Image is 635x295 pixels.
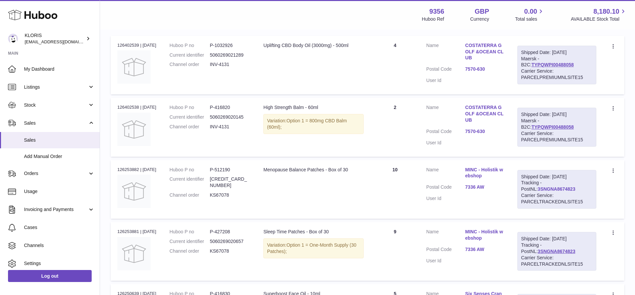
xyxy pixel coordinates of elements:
[515,7,545,22] a: 0.00 Total sales
[571,16,627,22] span: AVAILABLE Stock Total
[117,237,151,270] img: no-photo.jpg
[263,42,364,49] div: Uplifting CBD Body Oil (3000mg) - 500ml
[210,114,250,120] dd: 5060269020145
[117,113,151,146] img: no-photo.jpg
[24,137,95,143] span: Sales
[426,246,465,254] dt: Postal Code
[465,246,504,253] a: 7336 AW
[465,229,504,241] a: MINC - Holistik webshop
[426,66,465,74] dt: Postal Code
[170,167,210,173] dt: Huboo P no
[429,7,444,16] strong: 9356
[370,222,420,281] td: 9
[465,42,504,61] a: COSTATERRA GOLF &OCEAN CLUB
[24,84,88,90] span: Listings
[531,62,574,67] a: TYPQWPI00488058
[210,248,250,254] dd: KS67078
[267,118,347,130] span: Option 1 = 800mg CBD Balm (60ml);
[426,128,465,136] dt: Postal Code
[267,242,356,254] span: Option 1 = One-Month Supply (30 Patches);
[170,248,210,254] dt: Channel order
[117,104,156,110] div: 126402538 | [DATE]
[263,114,364,134] div: Variation:
[170,61,210,68] dt: Channel order
[515,16,545,22] span: Total sales
[475,7,489,16] strong: GBP
[470,16,489,22] div: Currency
[170,229,210,235] dt: Huboo P no
[517,46,596,84] div: Maersk - B2C:
[8,270,92,282] a: Log out
[8,34,18,44] img: huboo@kloriscbd.com
[426,104,465,125] dt: Name
[210,52,250,58] dd: 5060269021289
[24,224,95,231] span: Cases
[263,238,364,258] div: Variation:
[170,192,210,198] dt: Channel order
[210,61,250,68] dd: INV-4131
[521,255,593,267] div: Carrier Service: PARCELTRACKEDNLSITE15
[263,229,364,235] div: Sleep Time Patches - Box of 30
[24,242,95,249] span: Channels
[210,238,250,245] dd: 5060269020657
[517,232,596,271] div: Tracking - PostNL:
[521,236,593,242] div: Shipped Date: [DATE]
[24,153,95,160] span: Add Manual Order
[426,167,465,181] dt: Name
[465,184,504,190] a: 7336 AW
[370,98,420,156] td: 2
[571,7,627,22] a: 8,180.10 AVAILABLE Stock Total
[426,229,465,243] dt: Name
[210,192,250,198] dd: KS67078
[465,104,504,123] a: COSTATERRA GOLF &OCEAN CLUB
[521,174,593,180] div: Shipped Date: [DATE]
[465,66,504,72] a: 7570-630
[426,42,465,63] dt: Name
[24,170,88,177] span: Orders
[521,49,593,56] div: Shipped Date: [DATE]
[170,42,210,49] dt: Huboo P no
[263,104,364,111] div: High Strength Balm - 60ml
[426,184,465,192] dt: Postal Code
[170,114,210,120] dt: Current identifier
[117,50,151,84] img: no-photo.jpg
[117,229,156,235] div: 126253881 | [DATE]
[426,195,465,202] dt: User Id
[117,175,151,208] img: no-photo.jpg
[263,167,364,173] div: Menopause Balance Patches - Box of 30
[24,120,88,126] span: Sales
[24,206,88,213] span: Invoicing and Payments
[210,167,250,173] dd: P-512190
[210,104,250,111] dd: P-416820
[24,260,95,267] span: Settings
[521,130,593,143] div: Carrier Service: PARCELPREMIUMNLSITE15
[521,111,593,118] div: Shipped Date: [DATE]
[426,258,465,264] dt: User Id
[538,249,575,254] a: 3SNGNA8674823
[465,167,504,179] a: MINC - Holistik webshop
[24,188,95,195] span: Usage
[170,124,210,130] dt: Channel order
[117,167,156,173] div: 126253882 | [DATE]
[465,128,504,135] a: 7570-630
[210,42,250,49] dd: P-1032926
[593,7,619,16] span: 8,180.10
[170,52,210,58] dt: Current identifier
[170,104,210,111] dt: Huboo P no
[517,108,596,146] div: Maersk - B2C:
[210,229,250,235] dd: P-427208
[370,36,420,94] td: 4
[170,238,210,245] dt: Current identifier
[117,42,156,48] div: 126402539 | [DATE]
[521,68,593,81] div: Carrier Service: PARCELPREMIUMNLSITE15
[524,7,537,16] span: 0.00
[210,176,250,189] dd: [CREDIT_CARD_NUMBER]
[170,176,210,189] dt: Current identifier
[24,102,88,108] span: Stock
[426,77,465,84] dt: User Id
[210,124,250,130] dd: INV-4131
[422,16,444,22] div: Huboo Ref
[521,192,593,205] div: Carrier Service: PARCELTRACKEDNLSITE15
[25,32,85,45] div: KLORIS
[517,170,596,209] div: Tracking - PostNL:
